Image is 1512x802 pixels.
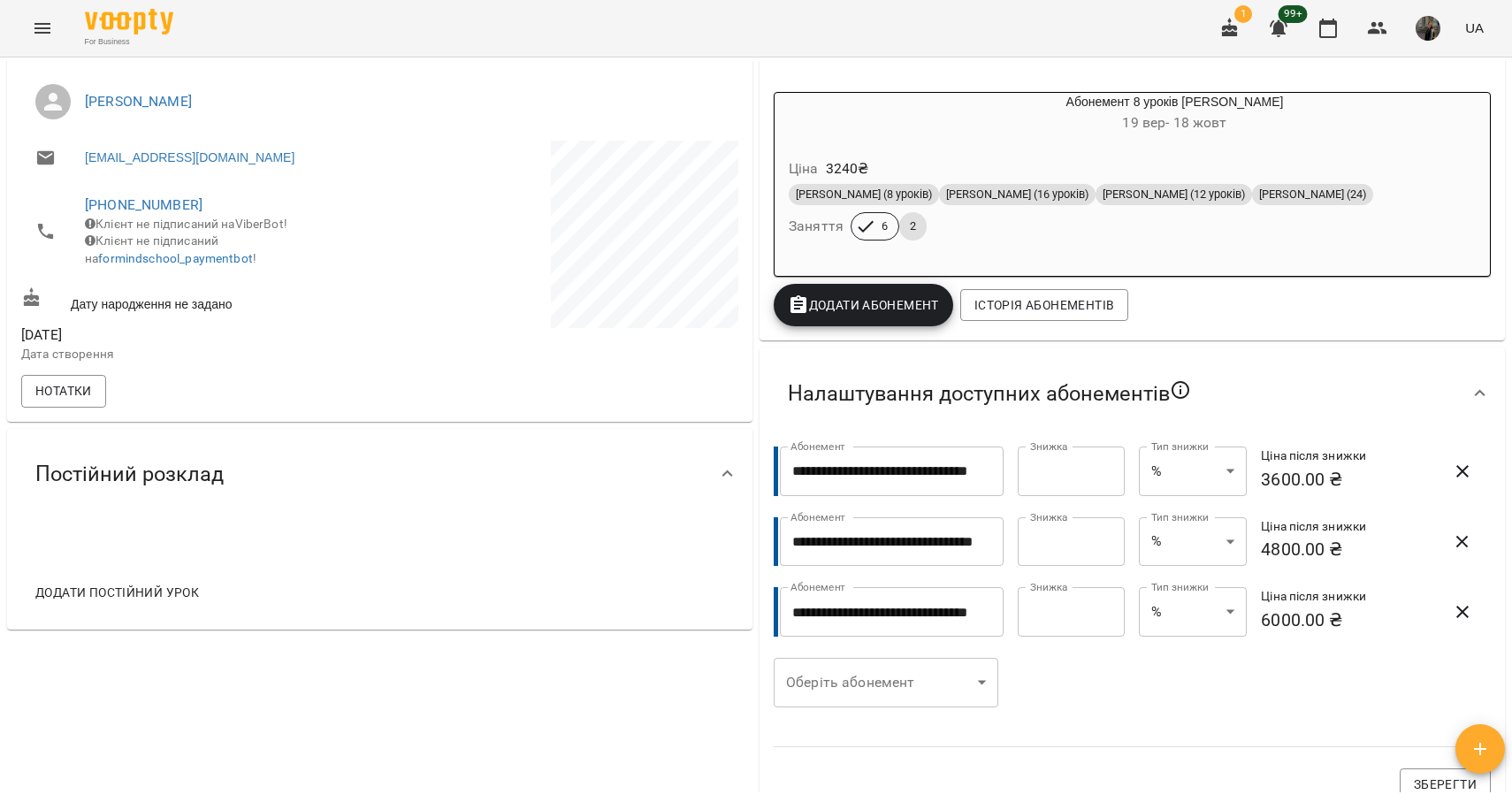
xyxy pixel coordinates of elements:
[85,196,202,213] a: [PHONE_NUMBER]
[774,284,953,326] button: Додати Абонемент
[1414,774,1477,795] span: Зберегти
[85,36,173,48] span: For Business
[899,218,927,234] span: 2
[18,284,380,317] div: Дату народження не задано
[760,348,1505,439] div: Налаштування доступних абонементів
[28,577,206,608] button: Додати постійний урок
[775,93,1490,262] button: Абонемент 8 уроків [PERSON_NAME]19 вер- 18 жовтЦіна3240₴[PERSON_NAME] (8 уроків)[PERSON_NAME] (16...
[789,214,844,239] h6: Заняття
[1261,517,1430,537] h6: Ціна після знижки
[85,9,173,34] img: Voopty Logo
[1139,517,1247,567] div: %
[1465,19,1484,37] span: UA
[35,461,224,488] span: Постійний розклад
[21,375,106,407] button: Нотатки
[1279,5,1308,23] span: 99+
[1261,607,1430,634] h6: 6000.00 ₴
[1261,536,1430,563] h6: 4800.00 ₴
[1234,5,1252,23] span: 1
[21,346,377,363] p: Дата створення
[1096,187,1252,202] span: [PERSON_NAME] (12 уроків)
[871,218,898,234] span: 6
[1400,768,1491,800] button: Зберегти
[826,158,869,179] p: 3240 ₴
[1416,16,1440,41] img: 331913643cd58b990721623a0d187df0.png
[21,325,377,346] span: [DATE]
[21,7,64,50] button: Menu
[789,157,819,181] h6: Ціна
[85,93,192,110] a: [PERSON_NAME]
[1261,466,1430,493] h6: 3600.00 ₴
[939,187,1096,202] span: [PERSON_NAME] (16 уроків)
[7,429,752,520] div: Постійний розклад
[35,582,199,603] span: Додати постійний урок
[1122,114,1226,131] span: 19 вер - 18 жовт
[85,149,294,166] a: [EMAIL_ADDRESS][DOMAIN_NAME]
[1139,587,1247,637] div: %
[1458,11,1491,44] button: UA
[35,380,92,401] span: Нотатки
[85,233,256,265] span: Клієнт не підписаний на !
[960,289,1128,321] button: Історія абонементів
[774,658,998,707] div: ​
[788,379,1191,408] span: Налаштування доступних абонементів
[1261,447,1430,466] h6: Ціна після знижки
[788,294,939,316] span: Додати Абонемент
[1252,187,1373,202] span: [PERSON_NAME] (24)
[974,294,1114,316] span: Історія абонементів
[859,93,1490,135] div: Абонемент 8 уроків [PERSON_NAME]
[789,187,939,202] span: [PERSON_NAME] (8 уроків)
[85,217,287,231] span: Клієнт не підписаний на ViberBot!
[1139,447,1247,496] div: %
[1261,587,1430,607] h6: Ціна після знижки
[98,251,253,265] a: formindschool_paymentbot
[775,93,859,135] div: Абонемент 8 уроків Парне Дорослі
